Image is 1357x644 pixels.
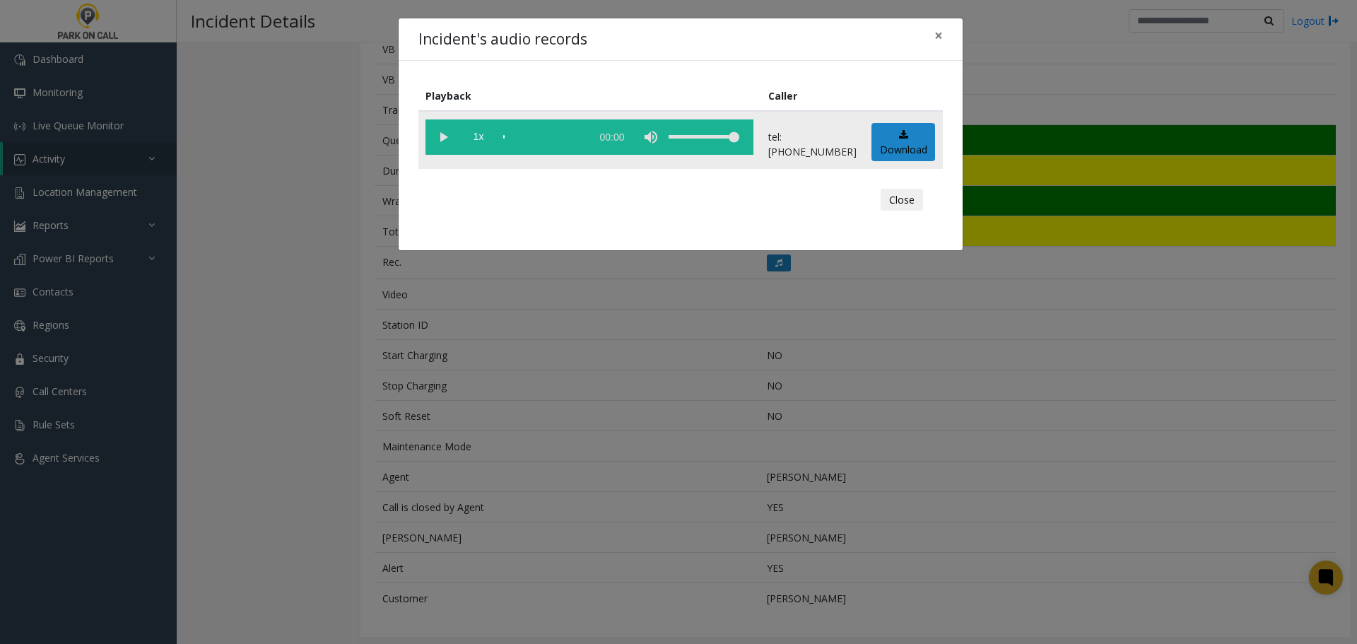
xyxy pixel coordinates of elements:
[418,81,761,111] th: Playback
[934,25,943,45] span: ×
[418,28,587,51] h4: Incident's audio records
[871,123,935,162] a: Download
[461,119,496,155] span: playback speed button
[881,189,923,211] button: Close
[503,119,584,155] div: scrub bar
[761,81,864,111] th: Caller
[768,129,857,159] p: tel:[PHONE_NUMBER]
[669,119,739,155] div: volume level
[924,18,953,53] button: Close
